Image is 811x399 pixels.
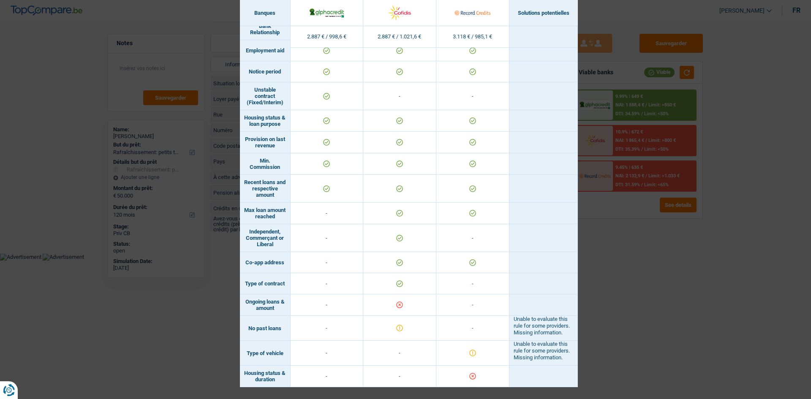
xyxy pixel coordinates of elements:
td: Employment aid [240,40,291,61]
td: - [291,224,364,252]
img: Record Credits [454,4,490,22]
td: - [363,366,436,387]
td: - [291,366,364,387]
td: Independent, Commerçant or Liberal [240,224,291,252]
img: AlphaCredit [309,7,345,18]
td: - [291,341,364,366]
td: - [363,82,436,110]
td: Unstable contract (Fixed/Interim) [240,82,291,110]
td: Ongoing loans & amount [240,294,291,316]
td: Housing status & loan purpose [240,110,291,132]
td: - [291,273,364,294]
td: - [436,224,509,252]
td: Min. Commission [240,153,291,175]
td: Co-app address [240,252,291,273]
td: 3.118 € / 985,1 € [436,26,509,48]
td: Recent loans and respective amount [240,175,291,203]
td: No past loans [240,316,291,341]
td: - [363,341,436,366]
td: - [291,316,364,341]
td: Notice period [240,61,291,82]
td: Bank Relationship [240,19,291,40]
td: - [436,316,509,341]
td: - [436,273,509,294]
td: 2.887 € / 998,6 € [291,26,364,48]
td: - [436,294,509,316]
td: Provision on last revenue [240,132,291,153]
img: Cofidis [381,4,417,22]
td: Unable to evaluate this rule for some providers. Missing information. [509,341,578,366]
td: Type of vehicle [240,341,291,366]
td: - [291,252,364,273]
td: Type of contract [240,273,291,294]
td: - [291,203,364,224]
td: Housing status & duration [240,366,291,387]
td: Unable to evaluate this rule for some providers. Missing information. [509,316,578,341]
td: Max loan amount reached [240,203,291,224]
td: - [436,82,509,110]
td: - [291,294,364,316]
td: 2.887 € / 1.021,6 € [363,26,436,48]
